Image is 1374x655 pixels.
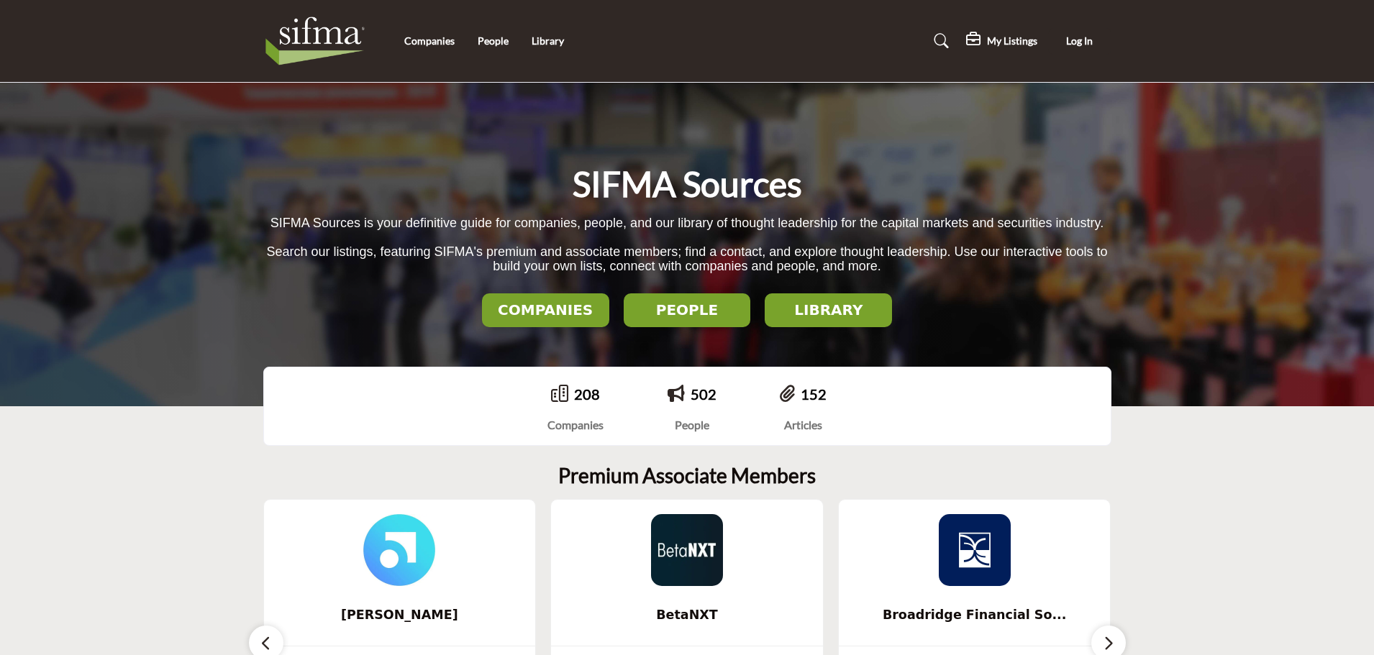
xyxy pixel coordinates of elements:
[573,596,801,634] b: BetaNXT
[920,29,958,52] a: Search
[266,244,1107,274] span: Search our listings, featuring SIFMA's premium and associate members; find a contact, and explore...
[860,605,1089,624] span: Broadridge Financial So...
[624,293,751,327] button: PEOPLE
[404,35,455,47] a: Companies
[691,385,716,403] a: 502
[651,514,723,586] img: BetaNXT
[532,35,564,47] a: Library
[263,12,375,70] img: Site Logo
[860,596,1089,634] b: Broadridge Financial Solutions, Inc.
[987,35,1037,47] h5: My Listings
[801,385,827,403] a: 152
[286,596,514,634] b: Smarsh
[1048,28,1111,55] button: Log In
[286,605,514,624] span: [PERSON_NAME]
[668,416,716,434] div: People
[547,416,604,434] div: Companies
[765,293,892,327] button: LIBRARY
[574,385,600,403] a: 208
[573,605,801,624] span: BetaNXT
[478,35,509,47] a: People
[939,514,1011,586] img: Broadridge Financial Solutions, Inc.
[966,32,1037,50] div: My Listings
[270,216,1104,230] span: SIFMA Sources is your definitive guide for companies, people, and our library of thought leadersh...
[769,301,888,319] h2: LIBRARY
[551,596,823,634] a: BetaNXT
[558,464,816,488] h2: Premium Associate Members
[482,293,609,327] button: COMPANIES
[486,301,605,319] h2: COMPANIES
[264,596,536,634] a: [PERSON_NAME]
[1066,35,1093,47] span: Log In
[573,162,802,206] h1: SIFMA Sources
[628,301,747,319] h2: PEOPLE
[839,596,1111,634] a: Broadridge Financial So...
[780,416,827,434] div: Articles
[363,514,435,586] img: Smarsh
